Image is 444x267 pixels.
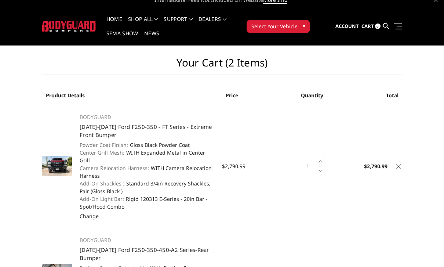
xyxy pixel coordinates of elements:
dt: Add-On Shackles : [80,180,124,188]
span: Account [335,23,359,30]
span: 6 [375,24,381,29]
dd: Gloss Black Powder Coat [80,141,214,149]
dd: WITH Expanded Metal in Center Grill [80,149,214,165]
a: Account [335,17,359,37]
th: Product Details [42,86,222,105]
a: [DATE]-[DATE] Ford F250-350-450-A2 Series-Rear Bumper [80,246,209,262]
a: Dealers [199,17,226,31]
button: Select Your Vehicle [247,20,310,33]
dt: Add-On Light Bar: [80,195,124,203]
dd: Rigid 120313 E-Series - 20in Bar - Spot/Flood Combo [80,195,214,211]
img: 2023-2026 Ford F250-350 - FT Series - Extreme Front Bumper [42,156,72,177]
span: Select Your Vehicle [251,23,298,30]
a: Change [80,213,99,220]
a: Home [106,17,122,31]
h1: Your Cart (2 items) [42,57,402,75]
span: Cart [361,23,374,30]
dt: Camera Relocation Harness: [80,165,149,172]
p: BODYGUARD [80,113,214,122]
span: ▾ [303,22,305,30]
span: $2,790.99 [222,163,245,170]
dd: Standard 3/4in Recovery Shackles, Pair (Gloss Black ) [80,180,214,195]
th: Total [342,86,402,105]
strong: $2,790.99 [364,163,387,170]
th: Price [222,86,282,105]
dt: Center Grill Mesh: [80,149,124,157]
iframe: Chat Widget [407,232,444,267]
a: [DATE]-[DATE] Ford F250-350 - FT Series - Extreme Front Bumper [80,123,212,139]
a: News [144,31,159,46]
a: Cart 6 [361,17,381,37]
a: Support [164,17,193,31]
a: shop all [128,17,158,31]
th: Quantity [282,86,342,105]
p: BODYGUARD [80,236,214,245]
dt: Powder Coat Finish: [80,141,128,149]
a: SEMA Show [106,31,138,46]
dd: WITH Camera Relocation Harness [80,165,214,180]
img: BODYGUARD BUMPERS [42,21,96,32]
